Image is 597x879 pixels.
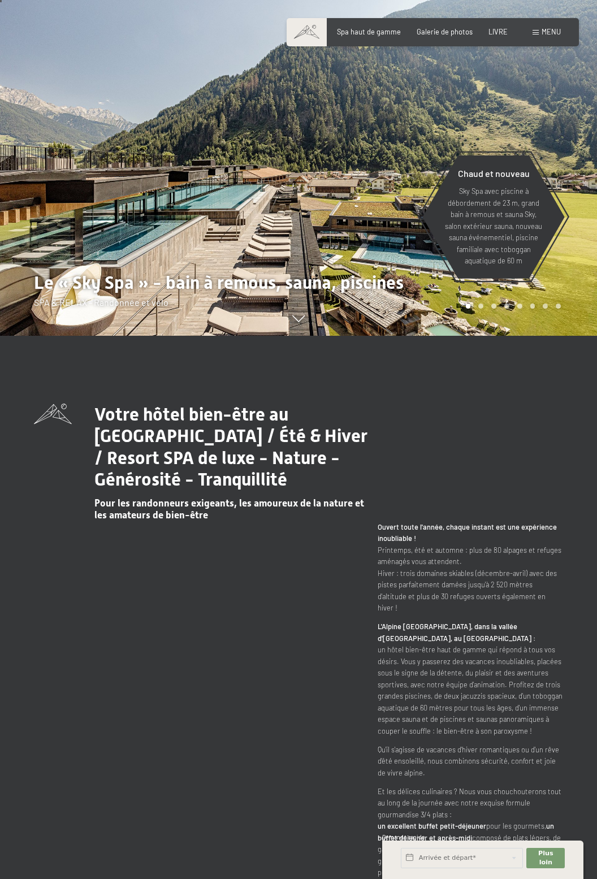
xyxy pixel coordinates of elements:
[488,27,508,36] a: LIVRE
[94,497,364,521] font: Pour les randonneurs exigeants, les amoureux de la nature et les amateurs de bien-être
[382,834,425,841] font: Demande rapide
[504,304,509,309] div: Carrousel Page 4
[542,27,561,36] font: menu
[538,850,553,866] font: Plus loin
[378,569,557,612] font: Hiver : trois domaines skiables (décembre-avril) avec des pistes parfaitement damées jusqu'à 2 52...
[543,304,548,309] div: Page 7 du carrousel
[417,27,473,36] a: Galerie de photos
[466,304,471,309] div: Page 1 du carrousel (diapositive actuelle)
[517,304,522,309] div: Page 5 du carrousel
[462,304,561,309] div: Pagination du carrousel
[378,622,535,642] font: L'Alpine [GEOGRAPHIC_DATA], dans la vallée d'[GEOGRAPHIC_DATA], au [GEOGRAPHIC_DATA] :
[478,304,483,309] div: Page 2 du carrousel
[530,304,535,309] div: Carrousel Page 6
[378,745,559,777] font: Qu'il s'agisse de vacances d'hiver romantiques ou d'un rêve d'été ensoleillé, nous combinons sécu...
[422,155,565,279] a: Chaud et nouveau Sky Spa avec piscine à débordement de 23 m, grand bain à remous et sauna Sky, sa...
[491,304,496,309] div: Page 3 du carrousel
[337,27,401,36] a: Spa haut de gamme
[445,187,542,265] font: Sky Spa avec piscine à débordement de 23 m, grand bain à remous et sauna Sky, salon extérieur sau...
[458,168,530,179] font: Chaud et nouveau
[94,404,367,490] font: Votre hôtel bien-être au [GEOGRAPHIC_DATA] / Été & Hiver / Resort SPA de luxe - Nature - Générosi...
[378,545,561,566] font: Printemps, été et automne : plus de 80 alpages et refuges aménagés vous attendent.
[526,848,565,868] button: Plus loin
[378,821,554,842] font: un buffet déjeuner et après-midi
[378,787,561,819] font: Et les délices culinaires ? Nous vous chouchouterons tout au long de la journée avec notre exquis...
[556,304,561,309] div: Page 8 du carrousel
[378,522,557,543] font: Ouvert toute l'année, chaque instant est une expérience inoubliable !
[378,645,563,735] font: un hôtel bien-être haut de gamme qui répond à tous vos désirs. Vous y passerez des vacances inoub...
[486,821,546,830] font: pour les gourmets,
[378,821,486,830] font: un excellent buffet petit-déjeuner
